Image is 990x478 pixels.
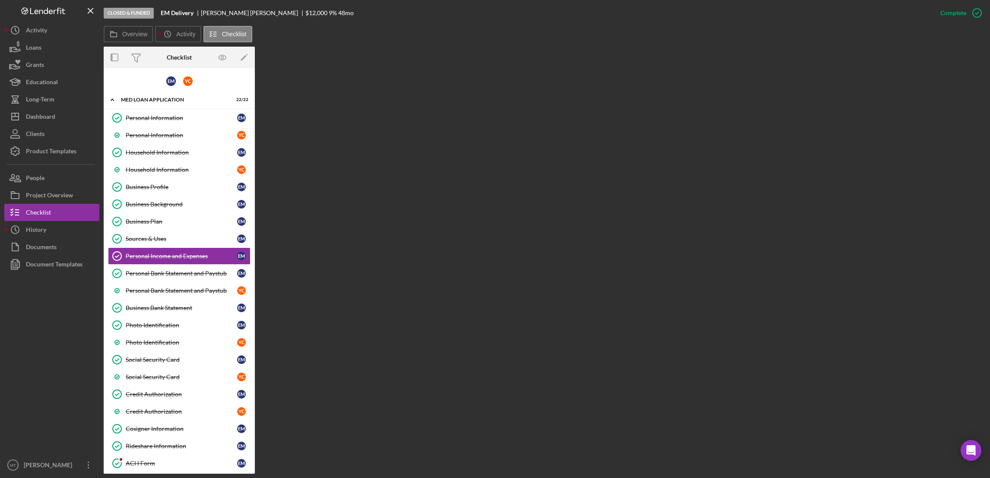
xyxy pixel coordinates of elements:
a: Cosigner InformationEM [108,420,251,437]
div: Documents [26,238,57,258]
div: Activity [26,22,47,41]
text: MT [10,463,16,468]
button: Overview [104,26,153,42]
div: Household Information [126,149,237,156]
a: Social Security CardEM [108,351,251,368]
div: Business Plan [126,218,237,225]
div: E M [237,183,246,191]
button: People [4,169,99,187]
a: Personal Bank Statement and PaystubYC [108,282,251,299]
button: Project Overview [4,187,99,204]
div: E M [237,304,246,312]
div: History [26,221,46,241]
div: Household Information [126,166,237,173]
a: Credit AuthorizationYC [108,403,251,420]
div: Checklist [26,204,51,223]
button: Activity [155,26,201,42]
button: Clients [4,125,99,142]
div: Credit Authorization [126,408,237,415]
div: Social Security Card [126,374,237,380]
div: Social Security Card [126,356,237,363]
button: Long-Term [4,91,99,108]
div: Business Profile [126,184,237,190]
a: Household InformationYC [108,161,251,178]
div: Photo Identification [126,339,237,346]
div: E M [237,217,246,226]
div: [PERSON_NAME] [22,456,78,476]
div: E M [237,424,246,433]
div: 22 / 22 [233,97,248,102]
div: Y C [237,338,246,347]
a: Dashboard [4,108,99,125]
button: Product Templates [4,142,99,160]
div: Photo Identification [126,322,237,329]
div: E M [237,114,246,122]
div: Complete [940,4,966,22]
div: Checklist [167,54,192,61]
div: Cosigner Information [126,425,237,432]
div: Y C [183,76,193,86]
button: Activity [4,22,99,39]
a: Credit AuthorizationEM [108,386,251,403]
div: Closed & Funded [104,8,154,19]
div: Loans [26,39,41,58]
div: E M [237,269,246,278]
div: $12,000 [305,9,327,16]
div: E M [237,355,246,364]
div: Open Intercom Messenger [961,440,981,461]
button: Documents [4,238,99,256]
a: Photo IdentificationYC [108,334,251,351]
a: Rideshare InformationEM [108,437,251,455]
div: E M [237,390,246,399]
label: Activity [176,31,195,38]
label: Checklist [222,31,247,38]
div: Document Templates [26,256,82,275]
div: E M [237,321,246,329]
a: Personal Bank Statement and PaystubEM [108,265,251,282]
button: Document Templates [4,256,99,273]
div: 9 % [329,9,337,16]
div: Educational [26,73,58,93]
div: E M [237,148,246,157]
div: Y C [237,131,246,139]
a: ACH FormEM [108,455,251,472]
div: Clients [26,125,44,145]
a: Personal InformationYC [108,127,251,144]
div: Business Bank Statement [126,304,237,311]
div: Sources & Uses [126,235,237,242]
a: Social Security CardYC [108,368,251,386]
div: E M [237,234,246,243]
div: Y C [237,373,246,381]
button: Educational [4,73,99,91]
div: Personal Bank Statement and Paystub [126,287,237,294]
a: Photo IdentificationEM [108,317,251,334]
div: Business Background [126,201,237,208]
a: Business Bank StatementEM [108,299,251,317]
label: Overview [122,31,147,38]
div: Personal Income and Expenses [126,253,237,260]
a: Personal InformationEM [108,109,251,127]
div: E M [237,442,246,450]
a: Grants [4,56,99,73]
div: Credit Authorization [126,391,237,398]
button: Loans [4,39,99,56]
div: E M [237,200,246,209]
div: Rideshare Information [126,443,237,450]
div: Y C [237,165,246,174]
button: History [4,221,99,238]
b: EM Delivery [161,9,194,16]
div: E M [166,76,176,86]
button: Checklist [4,204,99,221]
a: Business PlanEM [108,213,251,230]
a: Household InformationEM [108,144,251,161]
div: [PERSON_NAME] [PERSON_NAME] [201,9,305,16]
div: Personal Bank Statement and Paystub [126,270,237,277]
div: People [26,169,44,189]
